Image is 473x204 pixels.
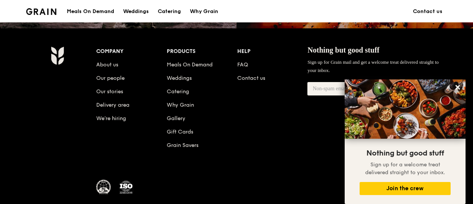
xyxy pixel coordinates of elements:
img: ISO Certified [119,180,134,195]
div: Meals On Demand [67,0,114,23]
span: Sign up for Grain mail and get a welcome treat delivered straight to your inbox. [307,59,439,73]
a: Delivery area [96,102,129,108]
a: FAQ [237,62,248,68]
div: Why Grain [190,0,218,23]
button: Close [452,81,464,93]
span: Nothing but good stuff [307,46,379,54]
a: Catering [167,88,189,95]
div: Weddings [123,0,149,23]
a: Catering [153,0,185,23]
img: DSC07876-Edit02-Large.jpeg [345,79,466,139]
a: Contact us [408,0,447,23]
a: Our people [96,75,125,81]
img: Grain [51,46,64,65]
a: Weddings [119,0,153,23]
div: Help [237,46,308,57]
div: Company [96,46,167,57]
a: Contact us [237,75,265,81]
a: About us [96,62,118,68]
div: Products [167,46,237,57]
a: Our stories [96,88,123,95]
a: Why Grain [185,0,223,23]
a: Gift Cards [167,129,193,135]
span: Sign up for a welcome treat delivered straight to your inbox. [365,161,445,176]
div: Catering [158,0,181,23]
img: MUIS Halal Certified [96,180,111,195]
a: Gallery [167,115,185,122]
a: Meals On Demand [167,62,213,68]
a: Weddings [167,75,192,81]
img: Grain [26,8,56,15]
span: Nothing but good stuff [366,149,444,158]
a: Grain Savers [167,142,198,148]
button: Join the crew [360,182,451,195]
a: We’re hiring [96,115,126,122]
a: Why Grain [167,102,194,108]
input: Non-spam email address [307,82,390,95]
